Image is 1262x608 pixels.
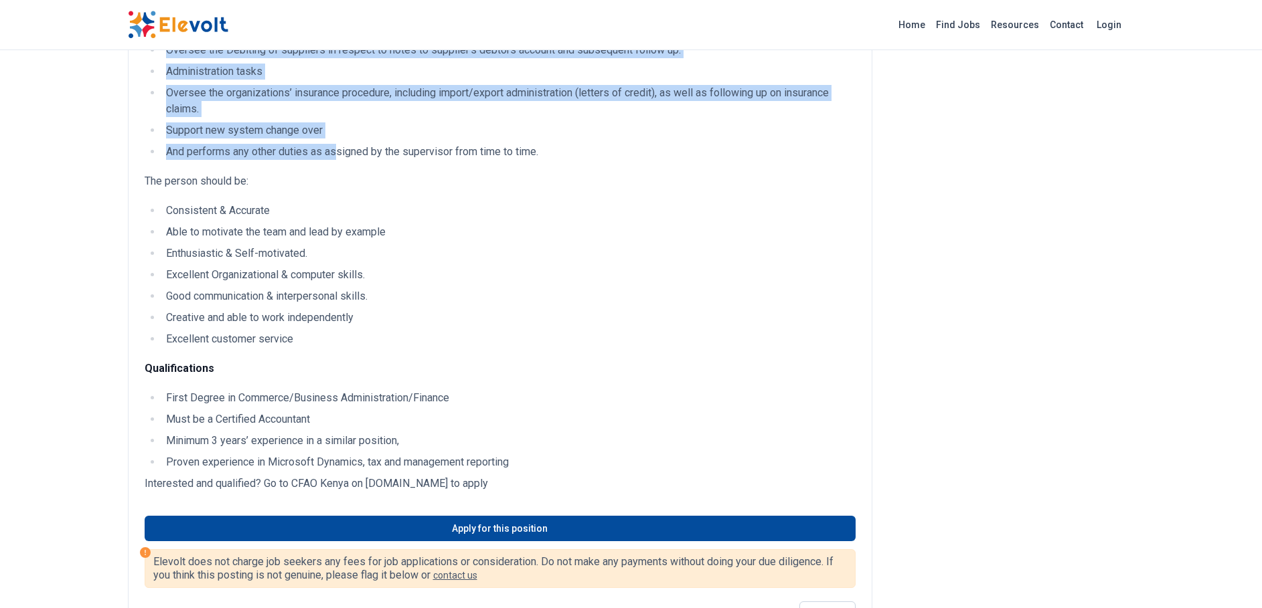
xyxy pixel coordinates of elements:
[1044,14,1089,35] a: Contact
[162,331,856,347] li: Excellent customer service
[162,310,856,326] li: Creative and able to work independently
[162,433,856,449] li: Minimum 3 years’ experience in a similar position,
[153,555,847,582] p: Elevolt does not charge job seekers any fees for job applications or consideration. Do not make a...
[162,411,856,427] li: Must be a Certified Accountant
[162,85,856,117] li: Oversee the organizations’ insurance procedure, including import/export administration (letters o...
[162,390,856,406] li: First Degree in Commerce/Business Administration/Finance
[145,516,856,541] a: Apply for this position
[162,224,856,240] li: Able to motivate the team and lead by example
[145,476,856,492] p: Interested and qualified? Go to CFAO Kenya on [DOMAIN_NAME] to apply
[145,362,214,375] strong: Qualifications
[162,203,856,219] li: Consistent & Accurate
[162,144,856,160] li: And performs any other duties as assigned by the supervisor from time to time.
[1089,11,1129,38] a: Login
[433,570,477,581] a: contact us
[162,288,856,304] li: Good communication & interpersonal skills.
[1195,544,1262,608] iframe: Chat Widget
[145,173,856,189] p: The person should be:
[128,11,228,39] img: Elevolt
[162,245,856,262] li: Enthusiastic & Self-motivated.
[931,14,985,35] a: Find Jobs
[162,42,856,58] li: Oversee the Debiting of suppliers in respect to notes to supplier’s debtors account and subsequen...
[985,14,1044,35] a: Resources
[162,267,856,283] li: Excellent Organizational & computer skills.
[162,64,856,80] li: Administration tasks
[162,122,856,138] li: Support new system change over
[893,14,931,35] a: Home
[162,454,856,470] li: Proven experience in Microsoft Dynamics, tax and management reporting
